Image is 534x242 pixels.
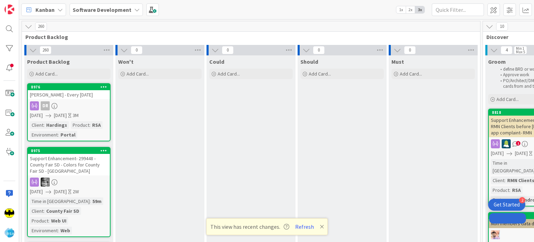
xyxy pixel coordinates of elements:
[516,47,524,50] div: Min 1
[44,207,81,215] div: County Fair SD
[406,6,415,13] span: 2x
[28,90,110,99] div: [PERSON_NAME] - Every [DATE]
[73,6,131,13] b: Software Development
[491,177,504,184] div: Client
[210,223,289,231] span: This view has recent changes.
[58,227,59,234] span: :
[28,84,110,90] div: 8976
[30,207,43,215] div: Client
[404,46,416,54] span: 0
[43,207,44,215] span: :
[27,147,111,237] a: 8975Support Enhancement- 299448 - County Fair SD - Colors for County Fair SD - [GEOGRAPHIC_DATA]K...
[54,188,67,195] span: [DATE]
[30,197,90,205] div: Time in [GEOGRAPHIC_DATA]
[496,96,519,102] span: Add Card...
[488,199,525,211] div: Open Get Started checklist, remaining modules: 2
[90,197,91,205] span: :
[27,83,111,141] a: 8976[PERSON_NAME] - Every [DATE]DR[DATE][DATE]3MClient:HardingsProduct:RSAEnvironment:Portal
[127,71,149,77] span: Add Card...
[71,121,89,129] div: Product
[491,150,504,157] span: [DATE]
[59,227,72,234] div: Web
[432,3,484,16] input: Quick Filter...
[25,33,471,40] span: Product Backlog
[31,85,110,89] div: 8976
[515,150,528,157] span: [DATE]
[58,131,59,139] span: :
[43,121,44,129] span: :
[28,154,110,175] div: Support Enhancement- 299448 - County Fair SD - Colors for County Fair SD - [GEOGRAPHIC_DATA]
[400,71,422,77] span: Add Card...
[222,46,234,54] span: 0
[131,46,143,54] span: 0
[218,71,240,77] span: Add Card...
[35,22,47,31] span: 260
[516,141,520,146] span: 1
[5,5,14,14] img: Visit kanbanzone.com
[391,58,404,65] span: Must
[519,197,525,203] div: 2
[300,58,318,65] span: Should
[488,58,506,65] span: Groom
[501,46,512,54] span: 4
[502,139,511,148] img: RD
[30,112,43,119] span: [DATE]
[49,217,68,225] div: Web UI
[30,188,43,195] span: [DATE]
[496,22,508,31] span: 10
[35,71,58,77] span: Add Card...
[28,84,110,99] div: 8976[PERSON_NAME] - Every [DATE]
[40,46,51,54] span: 260
[293,222,316,231] button: Refresh
[516,50,525,54] div: Max 5
[91,197,103,205] div: 59m
[494,201,520,208] div: Get Started
[44,121,69,129] div: Hardings
[28,148,110,175] div: 8975Support Enhancement- 299448 - County Fair SD - Colors for County Fair SD - [GEOGRAPHIC_DATA]
[59,131,77,139] div: Portal
[510,186,523,194] div: RSA
[491,186,509,194] div: Product
[27,58,70,65] span: Product Backlog
[491,230,500,239] img: RS
[48,217,49,225] span: :
[28,178,110,187] div: KS
[30,121,43,129] div: Client
[41,101,50,110] div: DR
[30,131,58,139] div: Environment
[118,58,133,65] span: Won't
[504,177,505,184] span: :
[209,58,224,65] span: Could
[5,208,14,218] img: AC
[28,148,110,154] div: 8975
[41,178,50,187] img: KS
[30,217,48,225] div: Product
[54,112,67,119] span: [DATE]
[309,71,331,77] span: Add Card...
[5,228,14,237] img: avatar
[73,112,79,119] div: 3M
[313,46,325,54] span: 0
[31,148,110,153] div: 8975
[415,6,424,13] span: 3x
[90,121,103,129] div: RSA
[89,121,90,129] span: :
[519,196,520,204] span: :
[35,6,55,14] span: Kanban
[396,6,406,13] span: 1x
[28,101,110,110] div: DR
[30,227,58,234] div: Environment
[491,196,519,204] div: Environment
[509,186,510,194] span: :
[73,188,79,195] div: 2W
